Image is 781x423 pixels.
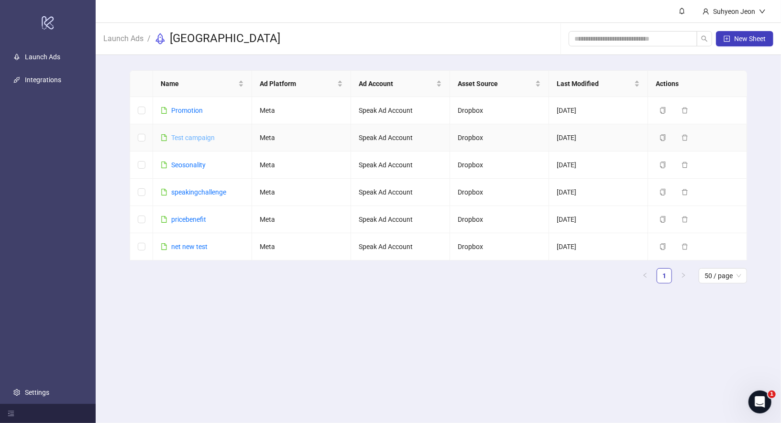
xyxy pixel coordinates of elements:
span: copy [660,216,666,223]
span: rocket [154,33,166,44]
a: Promotion [171,107,203,114]
a: Seosonality [171,161,206,169]
span: delete [682,134,688,141]
button: New Sheet [716,31,773,46]
a: Launch Ads [25,53,60,61]
th: Actions [648,71,747,97]
span: right [681,272,686,278]
span: file [161,189,167,195]
span: copy [660,243,666,250]
span: bell [679,8,685,14]
span: 50 / page [704,269,741,283]
td: [DATE] [549,124,648,152]
td: [DATE] [549,152,648,179]
span: search [701,35,708,42]
span: New Sheet [734,35,766,43]
td: Speak Ad Account [351,206,450,233]
th: Last Modified [549,71,648,97]
button: left [638,268,653,283]
th: Ad Account [351,71,450,97]
td: Meta [252,124,351,152]
span: file [161,216,167,223]
span: Asset Source [458,78,533,89]
td: Meta [252,206,351,233]
a: Test campaign [171,134,215,141]
td: [DATE] [549,179,648,206]
td: Meta [252,179,351,206]
th: Asset Source [450,71,549,97]
a: Launch Ads [101,33,145,43]
span: delete [682,107,688,114]
a: 1 [657,269,671,283]
span: delete [682,189,688,195]
span: delete [682,216,688,223]
td: Dropbox [450,179,549,206]
th: Ad Platform [252,71,351,97]
span: copy [660,107,666,114]
span: plus-square [724,35,730,42]
td: [DATE] [549,97,648,124]
td: Speak Ad Account [351,97,450,124]
td: Speak Ad Account [351,152,450,179]
span: Last Modified [557,78,632,89]
td: [DATE] [549,206,648,233]
a: speakingchallenge [171,188,226,196]
span: user [703,8,709,15]
td: Dropbox [450,152,549,179]
td: Dropbox [450,97,549,124]
span: copy [660,162,666,168]
li: Next Page [676,268,691,283]
span: Ad Account [359,78,434,89]
iframe: Intercom live chat [748,390,771,413]
span: Ad Platform [260,78,335,89]
li: 1 [657,268,672,283]
td: Speak Ad Account [351,179,450,206]
span: copy [660,134,666,141]
span: delete [682,162,688,168]
a: pricebenefit [171,216,206,223]
span: file [161,134,167,141]
span: delete [682,243,688,250]
span: down [759,8,766,15]
td: Meta [252,152,351,179]
span: 1 [768,390,776,398]
div: Suhyeon Jeon [709,6,759,17]
td: Dropbox [450,233,549,260]
li: Previous Page [638,268,653,283]
a: Settings [25,389,49,396]
span: left [642,272,648,278]
span: file [161,107,167,114]
td: Dropbox [450,124,549,152]
a: net new test [171,243,208,250]
td: Speak Ad Account [351,124,450,152]
td: [DATE] [549,233,648,260]
h3: [GEOGRAPHIC_DATA] [170,31,280,46]
span: file [161,162,167,168]
td: Meta [252,233,351,260]
a: Integrations [25,76,61,84]
div: Page Size [699,268,747,283]
span: menu-fold [8,410,14,417]
span: Name [161,78,236,89]
td: Dropbox [450,206,549,233]
td: Meta [252,97,351,124]
span: copy [660,189,666,195]
button: right [676,268,691,283]
th: Name [153,71,252,97]
li: / [147,31,151,46]
td: Speak Ad Account [351,233,450,260]
span: file [161,243,167,250]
